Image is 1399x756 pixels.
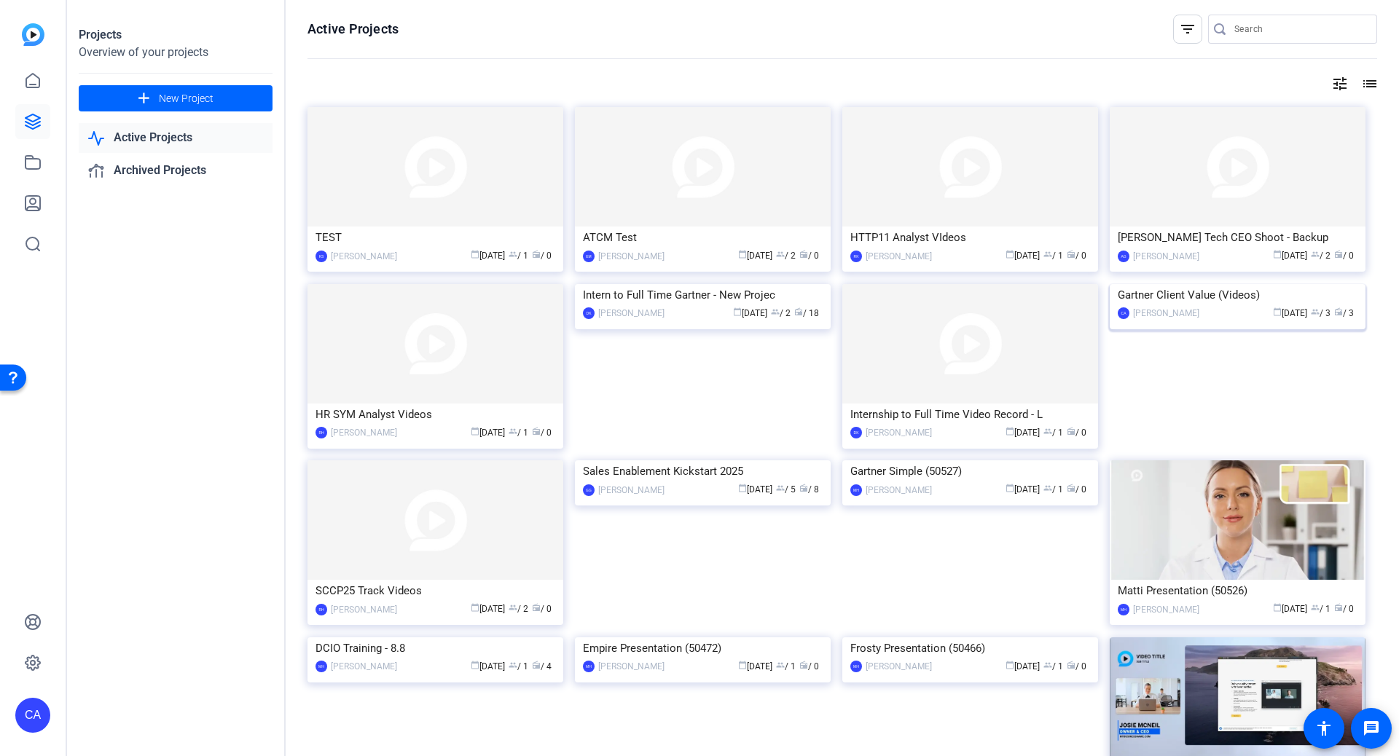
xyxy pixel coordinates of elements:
[794,307,803,316] span: radio
[316,251,327,262] div: KS
[509,603,517,612] span: group
[598,306,665,320] div: [PERSON_NAME]
[738,661,772,672] span: [DATE]
[509,661,528,672] span: / 1
[532,604,552,614] span: / 0
[1311,251,1331,261] span: / 2
[850,460,1090,482] div: Gartner Simple (50527)
[307,20,399,38] h1: Active Projects
[1043,428,1063,438] span: / 1
[316,580,555,602] div: SCCP25 Track Videos
[1043,484,1063,495] span: / 1
[1334,604,1354,614] span: / 0
[79,44,273,61] div: Overview of your projects
[583,284,823,306] div: Intern to Full Time Gartner - New Projec
[583,227,823,248] div: ATCM Test
[1043,251,1063,261] span: / 1
[331,249,397,264] div: [PERSON_NAME]
[1311,307,1320,316] span: group
[850,251,862,262] div: RK
[1334,603,1343,612] span: radio
[471,661,505,672] span: [DATE]
[331,659,397,674] div: [PERSON_NAME]
[583,661,595,672] div: MH
[738,251,772,261] span: [DATE]
[509,250,517,259] span: group
[1118,284,1357,306] div: Gartner Client Value (Videos)
[316,604,327,615] div: RH
[1006,428,1040,438] span: [DATE]
[1118,251,1129,262] div: AG
[471,604,505,614] span: [DATE]
[532,428,552,438] span: / 0
[509,428,528,438] span: / 1
[1006,661,1040,672] span: [DATE]
[1311,603,1320,612] span: group
[1043,484,1052,492] span: group
[1043,427,1052,436] span: group
[79,85,273,111] button: New Project
[1118,227,1357,248] div: [PERSON_NAME] Tech CEO Shoot - Backup
[532,661,552,672] span: / 4
[799,484,808,492] span: radio
[471,250,479,259] span: calendar_today
[799,251,819,261] span: / 0
[776,484,796,495] span: / 5
[1273,250,1282,259] span: calendar_today
[738,661,747,669] span: calendar_today
[79,156,273,186] a: Archived Projects
[583,307,595,319] div: DK
[866,249,932,264] div: [PERSON_NAME]
[316,427,327,438] div: RH
[1118,307,1129,319] div: CA
[79,26,273,44] div: Projects
[598,659,665,674] div: [PERSON_NAME]
[1006,251,1040,261] span: [DATE]
[1067,250,1075,259] span: radio
[471,251,505,261] span: [DATE]
[1133,306,1199,320] div: [PERSON_NAME]
[850,427,862,438] div: DK
[15,698,50,733] div: CA
[1334,308,1354,318] span: / 3
[1043,250,1052,259] span: group
[598,483,665,497] div: [PERSON_NAME]
[1006,484,1014,492] span: calendar_today
[866,659,932,674] div: [PERSON_NAME]
[738,484,772,495] span: [DATE]
[1273,308,1307,318] span: [DATE]
[771,307,780,316] span: group
[866,483,932,497] div: [PERSON_NAME]
[776,250,785,259] span: group
[159,91,213,106] span: New Project
[583,637,823,659] div: Empire Presentation (50472)
[1043,661,1052,669] span: group
[1006,250,1014,259] span: calendar_today
[1273,251,1307,261] span: [DATE]
[1311,604,1331,614] span: / 1
[471,661,479,669] span: calendar_today
[1273,603,1282,612] span: calendar_today
[1311,308,1331,318] span: / 3
[1067,484,1075,492] span: radio
[316,227,555,248] div: TEST
[331,425,397,440] div: [PERSON_NAME]
[1006,427,1014,436] span: calendar_today
[733,307,742,316] span: calendar_today
[1067,428,1086,438] span: / 0
[1179,20,1196,38] mat-icon: filter_list
[22,23,44,46] img: blue-gradient.svg
[509,427,517,436] span: group
[776,661,785,669] span: group
[583,460,823,482] div: Sales Enablement Kickstart 2025
[471,603,479,612] span: calendar_today
[1273,604,1307,614] span: [DATE]
[79,123,273,153] a: Active Projects
[1331,75,1349,92] mat-icon: tune
[850,403,1090,425] div: Internship to Full Time Video Record - L
[1067,251,1086,261] span: / 0
[1315,720,1333,737] mat-icon: accessibility
[1133,602,1199,617] div: [PERSON_NAME]
[1006,661,1014,669] span: calendar_today
[866,425,932,440] div: [PERSON_NAME]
